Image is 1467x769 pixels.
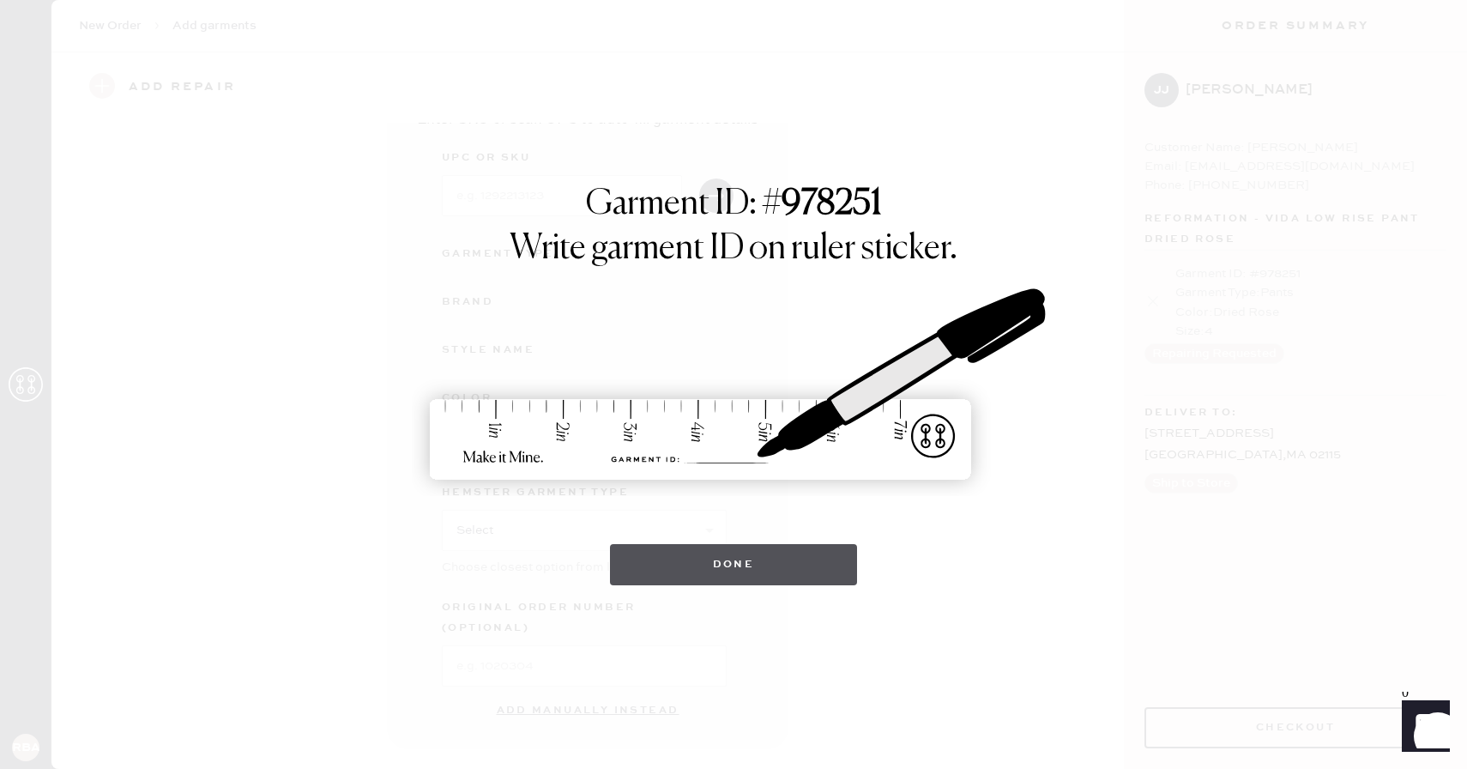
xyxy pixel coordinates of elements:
[412,244,1055,527] img: ruler-sticker-sharpie.svg
[610,544,858,585] button: Done
[1385,692,1459,766] iframe: Front Chat
[586,184,882,228] h1: Garment ID: #
[510,228,957,269] h1: Write garment ID on ruler sticker.
[782,187,882,221] strong: 978251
